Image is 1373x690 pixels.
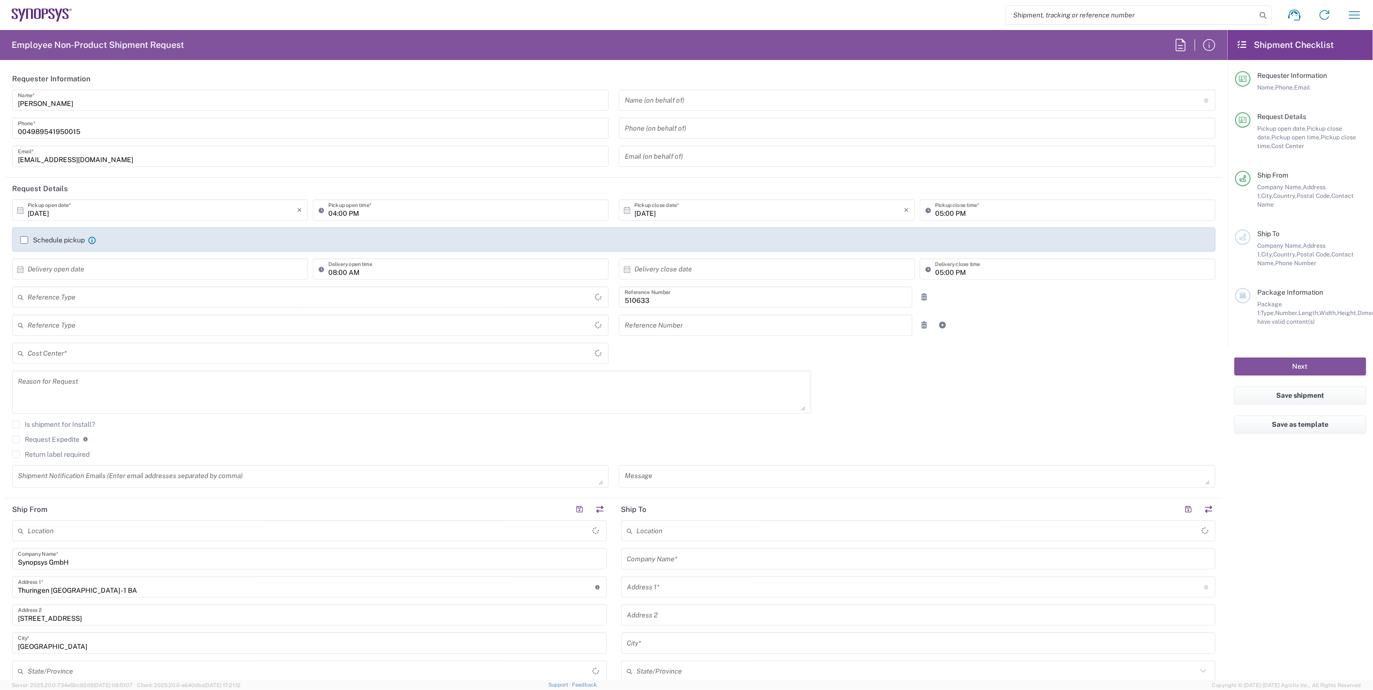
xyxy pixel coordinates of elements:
a: Feedback [572,682,597,688]
label: Return label required [12,450,90,458]
span: Type, [1261,309,1275,316]
span: City, [1261,251,1273,258]
span: Client: 2025.20.0-e640dba [137,682,241,688]
span: Company Name, [1257,242,1303,249]
h2: Ship To [621,505,647,514]
input: Shipment, tracking or reference number [1006,6,1257,24]
span: Country, [1273,192,1296,199]
a: Support [548,682,572,688]
h2: Request Details [12,184,68,194]
span: Cost Center [1271,142,1304,150]
a: Remove Reference [917,318,931,332]
span: Name, [1257,84,1275,91]
span: Request Details [1257,113,1306,120]
span: Height, [1337,309,1358,316]
span: Ship From [1257,171,1288,179]
span: Postal Code, [1296,251,1331,258]
span: Copyright © [DATE]-[DATE] Agistix Inc., All Rights Reserved [1212,681,1361,690]
span: Ship To [1257,230,1280,238]
span: [DATE] 09:51:07 [93,682,133,688]
span: Pickup open time, [1271,134,1321,141]
a: Add Reference [936,318,949,332]
span: Postal Code, [1296,192,1331,199]
i: × [297,202,302,218]
button: Save shipment [1234,387,1366,405]
span: Pickup open date, [1257,125,1307,132]
span: Phone Number [1275,259,1316,267]
span: City, [1261,192,1273,199]
span: Email [1294,84,1310,91]
h2: Shipment Checklist [1236,39,1334,51]
span: Width, [1319,309,1337,316]
h2: Requester Information [12,74,91,84]
label: Request Expedite [12,435,79,443]
i: × [904,202,909,218]
label: Is shipment for Install? [12,420,95,428]
h2: Ship From [12,505,47,514]
span: Company Name, [1257,183,1303,191]
span: Length, [1298,309,1319,316]
span: Requester Information [1257,72,1327,79]
span: [DATE] 17:21:12 [204,682,241,688]
span: Server: 2025.20.0-734e5bc92d9 [12,682,133,688]
span: Phone, [1275,84,1294,91]
label: Schedule pickup [20,236,85,244]
span: Number, [1275,309,1298,316]
span: Package Information [1257,288,1323,296]
button: Save as template [1234,416,1366,434]
span: Package 1: [1257,300,1282,316]
h2: Employee Non-Product Shipment Request [12,39,184,51]
a: Remove Reference [917,290,931,304]
span: Country, [1273,251,1296,258]
button: Next [1234,358,1366,375]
